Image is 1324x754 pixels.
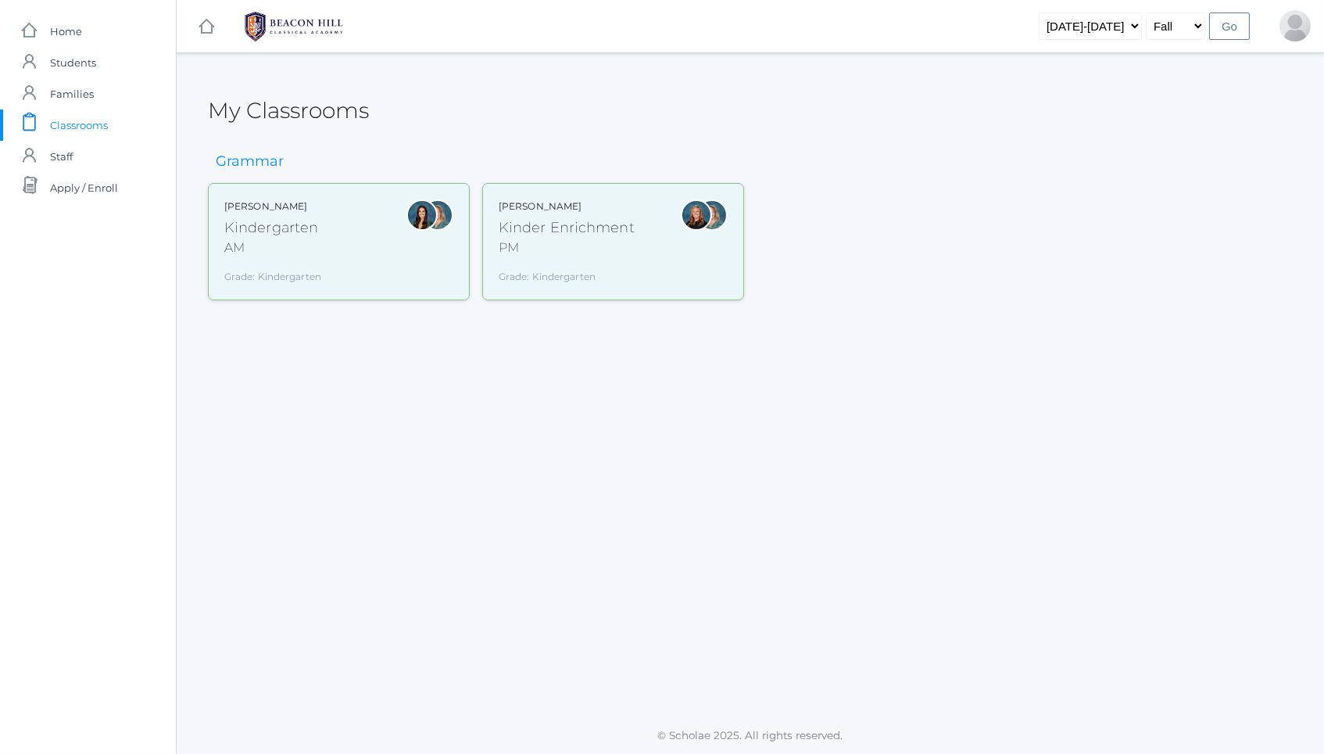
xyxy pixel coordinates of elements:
div: Amanda Intlekofer [1279,10,1311,41]
div: [PERSON_NAME] [499,199,635,214]
span: Staff [50,141,73,172]
div: AM [224,239,321,257]
div: Jordyn Dewey [406,199,438,231]
div: Grade: Kindergarten [499,264,635,284]
span: Families [50,78,94,110]
div: Maureen Doyle [696,199,728,231]
h2: My Classrooms [208,99,369,123]
div: Nicole Dean [681,199,712,231]
span: Students [50,47,96,78]
span: Classrooms [50,110,108,141]
p: © Scholae 2025. All rights reserved. [177,727,1324,743]
h3: Grammar [208,154,292,170]
input: Go [1209,13,1250,40]
div: PM [499,239,635,257]
img: 1_BHCALogos-05.png [235,7,352,46]
div: Maureen Doyle [422,199,453,231]
span: Apply / Enroll [50,172,118,203]
div: Kinder Enrichment [499,217,635,239]
div: Kindergarten [224,217,321,239]
div: Grade: Kindergarten [224,264,321,284]
div: [PERSON_NAME] [224,199,321,214]
span: Home [50,16,82,47]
